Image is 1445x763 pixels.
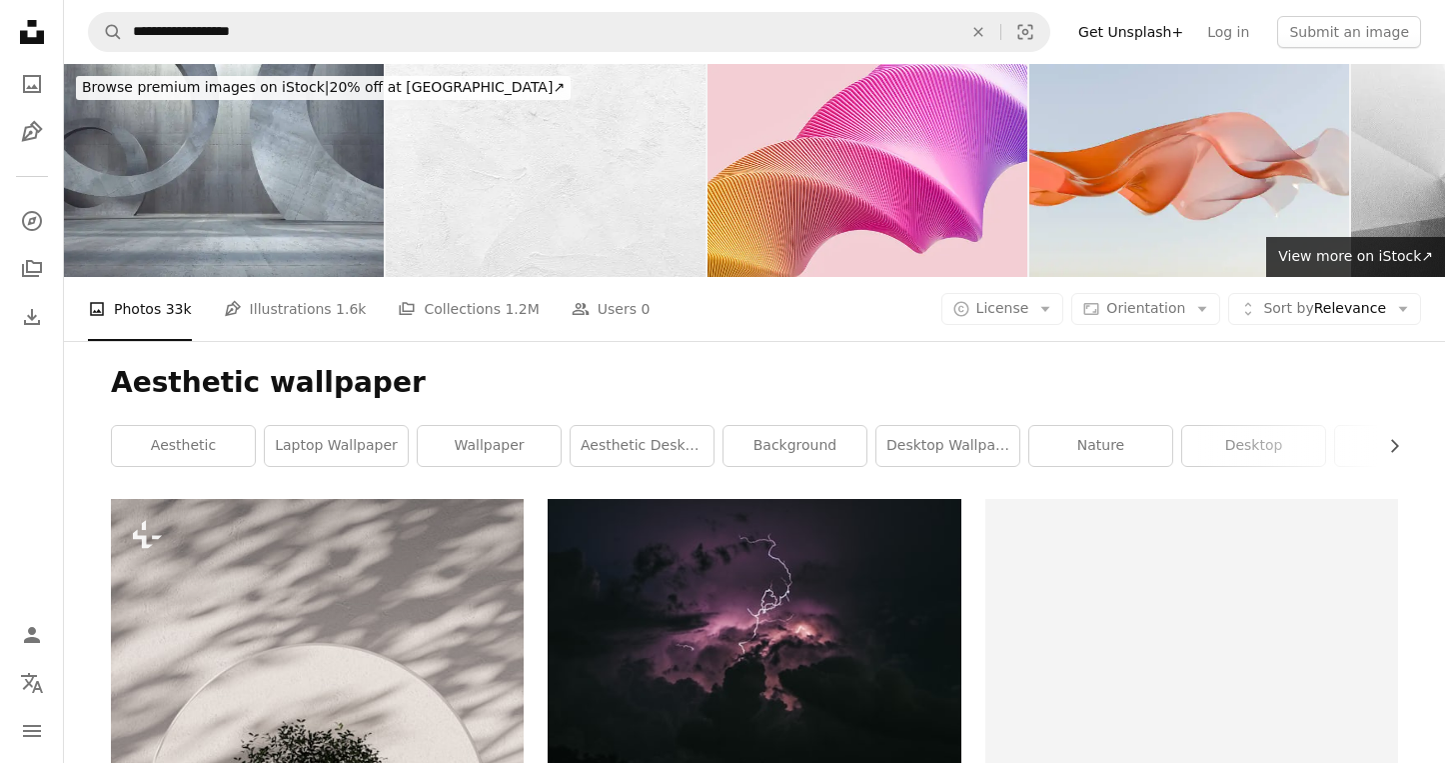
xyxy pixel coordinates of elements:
a: Illustrations 1.6k [224,277,367,341]
span: View more on iStock ↗ [1278,248,1433,264]
button: Search Unsplash [89,13,123,51]
a: Explore [12,201,52,241]
a: Collections [12,249,52,289]
a: Download History [12,297,52,337]
button: Visual search [1001,13,1049,51]
img: Abstract Flowing Fabric Design [1029,64,1349,277]
a: Users 0 [572,277,651,341]
a: desktop [1182,426,1325,466]
img: Abstract Twisted Shapes, AI Creativity Concept [708,64,1027,277]
a: photography of lightning storm [548,627,960,645]
button: Menu [12,711,52,751]
a: nature [1029,426,1172,466]
span: 20% off at [GEOGRAPHIC_DATA] ↗ [82,79,565,95]
button: Clear [956,13,1000,51]
a: Collections 1.2M [398,277,539,341]
button: Orientation [1071,293,1220,325]
button: Submit an image [1277,16,1421,48]
a: Log in [1195,16,1261,48]
a: laptop wallpaper [265,426,408,466]
img: White wall texture background, paper texture background [386,64,706,277]
span: 1.2M [505,298,539,320]
span: 1.6k [336,298,366,320]
a: wallpaper [418,426,561,466]
button: Language [12,663,52,703]
button: scroll list to the right [1376,426,1398,466]
a: aesthetic desktop wallpaper [571,426,714,466]
h1: Aesthetic wallpaper [111,365,1398,401]
span: Relevance [1263,299,1386,319]
a: Illustrations [12,112,52,152]
a: background [723,426,866,466]
a: aesthetic [112,426,255,466]
span: License [976,300,1029,316]
span: Orientation [1106,300,1185,316]
button: License [941,293,1064,325]
a: Browse premium images on iStock|20% off at [GEOGRAPHIC_DATA]↗ [64,64,583,112]
img: New Generation Abstract Empty Building Structure Made of Gray Concrete [64,64,384,277]
a: desktop wallpaper [876,426,1019,466]
a: Log in / Sign up [12,615,52,655]
a: Get Unsplash+ [1066,16,1195,48]
a: View more on iStock↗ [1266,237,1445,277]
a: Photos [12,64,52,104]
form: Find visuals sitewide [88,12,1050,52]
span: Browse premium images on iStock | [82,79,329,95]
button: Sort byRelevance [1228,293,1421,325]
span: Sort by [1263,300,1313,316]
span: 0 [641,298,650,320]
